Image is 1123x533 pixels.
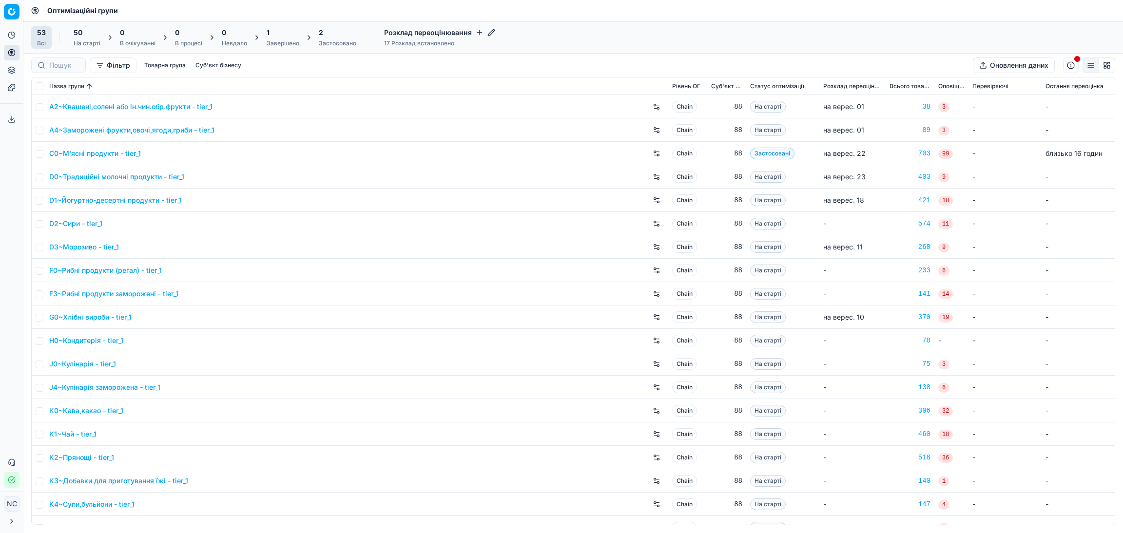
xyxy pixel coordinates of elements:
td: - [968,259,1042,282]
a: 78 [890,336,930,345]
td: - [968,469,1042,493]
td: - [934,329,968,352]
td: - [968,305,1042,329]
span: Остання переоцінка [1046,82,1104,90]
span: 14 [938,289,953,299]
span: 9 [938,172,949,182]
span: 3 [938,102,949,112]
div: 88 [711,453,742,462]
div: 88 [711,266,742,275]
div: 403 [890,172,930,182]
div: 88 [711,149,742,158]
a: F3~Рибні продукти заморожені - tier_1 [49,289,178,299]
a: K1~Чай - tier_1 [49,429,97,439]
td: - [968,422,1042,446]
td: - [1042,118,1115,142]
div: 703 [890,149,930,158]
span: На старті [750,265,786,276]
td: - [819,399,886,422]
span: 1 [938,476,949,486]
td: - [1042,446,1115,469]
button: Товарна група [140,59,190,71]
span: Рівень OГ [672,82,700,90]
a: 75 [890,359,930,369]
td: - [1042,165,1115,189]
span: Суб'єкт бізнесу [711,82,742,90]
span: 3 [938,126,949,135]
span: 2 [319,28,323,38]
span: На старті [750,218,786,229]
span: На старті [750,241,786,253]
span: На старті [750,405,786,417]
span: на верес. 01 [823,102,864,111]
td: - [968,142,1042,165]
td: - [819,446,886,469]
div: Застосовано [319,39,356,47]
div: Завершено [267,39,299,47]
span: на верес. 23 [823,172,866,181]
span: Chain [672,311,697,323]
div: 88 [711,242,742,252]
td: - [819,352,886,376]
span: на верес. 18 [823,196,864,204]
span: На старті [750,358,786,370]
span: Chain [672,358,697,370]
span: На старті [750,288,786,300]
span: на верес. 01 [823,126,864,134]
span: Chain [672,148,697,159]
span: Chain [672,218,697,229]
div: 38 [890,102,930,112]
div: 141 [890,289,930,299]
span: На старті [750,498,786,510]
span: 99 [938,149,953,159]
td: - [968,282,1042,305]
div: 88 [711,125,742,135]
td: - [1042,282,1115,305]
a: 370 [890,312,930,322]
button: Суб'єкт бізнесу [192,59,245,71]
td: - [819,329,886,352]
nav: breadcrumb [47,6,118,16]
span: Chain [672,452,697,463]
a: 147 [890,499,930,509]
td: - [1042,399,1115,422]
td: - [819,212,886,235]
span: Всього товарів [890,82,930,90]
span: 53 [37,28,46,38]
a: D2~Сири - tier_1 [49,219,102,228]
td: - [819,282,886,305]
a: 138 [890,382,930,392]
span: 18 [938,430,953,439]
button: Оновлення даних [973,57,1055,73]
span: на верес. 11 [823,243,863,251]
span: 4 [938,500,949,510]
a: D3~Морозиво - tier_1 [49,242,119,252]
span: 6 [938,266,949,276]
td: - [968,189,1042,212]
span: На старті [750,475,786,487]
td: - [1042,493,1115,516]
a: F0~Рибні продукти (регал) - tier_1 [49,266,162,275]
span: На старті [750,101,786,113]
a: 460 [890,429,930,439]
span: На старті [750,428,786,440]
td: - [1042,212,1115,235]
span: 19 [938,313,953,323]
a: 421 [890,195,930,205]
span: Chain [672,381,697,393]
span: Chain [672,124,697,136]
a: 518 [890,453,930,462]
span: Chain [672,405,697,417]
td: - [968,352,1042,376]
td: - [1042,95,1115,118]
span: Chain [672,428,697,440]
span: 0 [175,28,179,38]
a: 233 [890,266,930,275]
a: K2~Прянощі - tier_1 [49,453,114,462]
div: 17 Розклад встановлено [384,39,495,47]
a: 268 [890,242,930,252]
div: 88 [711,476,742,486]
td: - [819,259,886,282]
